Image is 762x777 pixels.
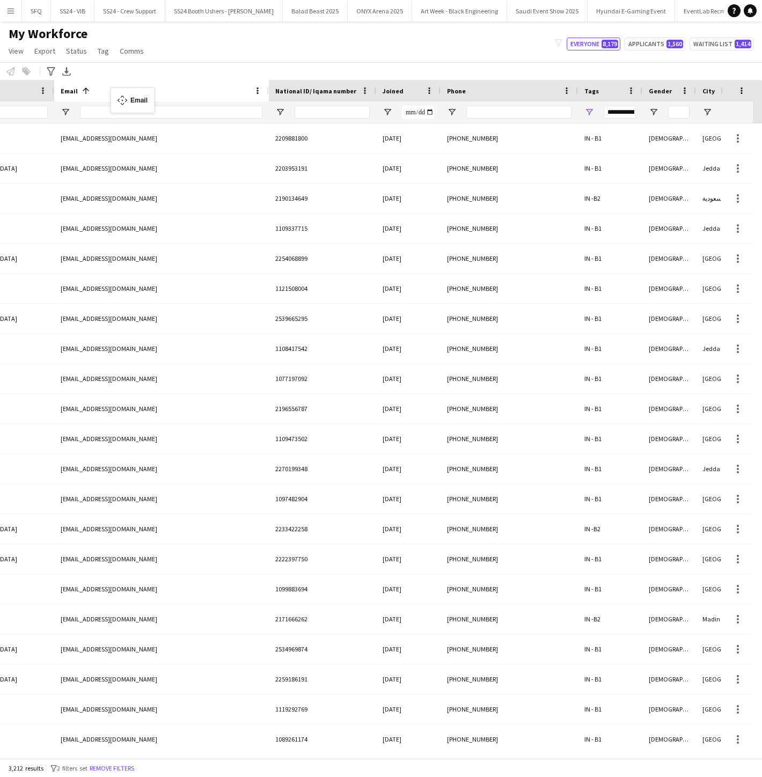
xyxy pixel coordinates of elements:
div: [EMAIL_ADDRESS][DOMAIN_NAME] [54,334,269,363]
span: 2539665295 [275,314,307,322]
div: [PHONE_NUMBER] [441,394,578,423]
a: Export [30,44,60,58]
div: [GEOGRAPHIC_DATA] [696,304,760,333]
div: [GEOGRAPHIC_DATA] [696,424,760,453]
span: 2259186191 [275,675,307,683]
div: IN - B1 [578,454,642,483]
span: City [702,87,715,95]
span: 1,414 [735,40,751,48]
span: Joined [383,87,404,95]
div: [DATE] [376,244,441,273]
span: 2190134649 [275,194,307,202]
button: SS24 Booth Ushers - [PERSON_NAME] [165,1,283,21]
div: [DEMOGRAPHIC_DATA] [642,544,696,574]
div: [GEOGRAPHIC_DATA] [696,244,760,273]
div: IN - B1 [578,394,642,423]
div: [GEOGRAPHIC_DATA] [696,724,760,754]
div: [EMAIL_ADDRESS][DOMAIN_NAME] [54,664,269,694]
span: 1097482904 [275,495,307,503]
div: [PHONE_NUMBER] [441,304,578,333]
button: Open Filter Menu [702,107,712,117]
div: Jeddah [696,153,760,183]
div: [PHONE_NUMBER] [441,574,578,604]
div: IN - B1 [578,304,642,333]
div: [GEOGRAPHIC_DATA] [696,123,760,153]
button: SS24 - VIB [51,1,94,21]
div: [PHONE_NUMBER] [441,694,578,724]
a: Comms [115,44,148,58]
input: Email Filter Input [80,106,262,119]
input: National ID/ Iqama number Filter Input [295,106,370,119]
app-action-btn: Advanced filters [45,65,57,78]
span: 2534969874 [275,645,307,653]
div: Jeddah [696,334,760,363]
button: Open Filter Menu [383,107,392,117]
div: IN - B1 [578,694,642,724]
div: IN - B1 [578,153,642,183]
div: [PHONE_NUMBER] [441,153,578,183]
span: 2233422258 [275,525,307,533]
div: [EMAIL_ADDRESS][DOMAIN_NAME] [54,574,269,604]
div: [GEOGRAPHIC_DATA] [696,664,760,694]
div: [DATE] [376,604,441,634]
div: [EMAIL_ADDRESS][DOMAIN_NAME] [54,694,269,724]
button: Art Week - Black Engineering [412,1,507,21]
div: [DATE] [376,514,441,544]
div: [PHONE_NUMBER] [441,604,578,634]
div: Email [130,87,148,113]
span: 2254068899 [275,254,307,262]
div: [PHONE_NUMBER] [441,274,578,303]
button: Open Filter Menu [584,107,594,117]
div: [GEOGRAPHIC_DATA] [696,694,760,724]
span: National ID/ Iqama number [275,87,356,95]
div: [EMAIL_ADDRESS][DOMAIN_NAME] [54,304,269,333]
div: [DATE] [376,334,441,363]
div: [DEMOGRAPHIC_DATA] [642,304,696,333]
span: 1099883694 [275,585,307,593]
input: Joined Filter Input [402,106,434,119]
div: [EMAIL_ADDRESS][DOMAIN_NAME] [54,184,269,213]
div: [DEMOGRAPHIC_DATA] [642,394,696,423]
button: SS24 - Crew Support [94,1,165,21]
div: [PHONE_NUMBER] [441,484,578,514]
div: [EMAIL_ADDRESS][DOMAIN_NAME] [54,484,269,514]
div: المملكة العربية السعودية [696,184,760,213]
div: IN - B1 [578,574,642,604]
div: IN - B1 [578,484,642,514]
button: Applicants1,560 [625,38,685,50]
div: IN - B1 [578,544,642,574]
div: [DEMOGRAPHIC_DATA] [642,244,696,273]
div: IN - B1 [578,214,642,243]
div: [DEMOGRAPHIC_DATA] [642,694,696,724]
div: [DEMOGRAPHIC_DATA] [642,484,696,514]
div: [DATE] [376,394,441,423]
span: 1109473502 [275,435,307,443]
div: [GEOGRAPHIC_DATA] [696,634,760,664]
div: [DATE] [376,123,441,153]
span: 1,560 [666,40,683,48]
div: [GEOGRAPHIC_DATA] [696,514,760,544]
span: 1077197092 [275,375,307,383]
button: Waiting list1,414 [690,38,753,50]
div: [PHONE_NUMBER] [441,724,578,754]
div: [EMAIL_ADDRESS][DOMAIN_NAME] [54,514,269,544]
div: [DATE] [376,364,441,393]
span: Comms [120,46,144,56]
div: Jeddah [696,454,760,483]
div: [PHONE_NUMBER] [441,123,578,153]
div: [EMAIL_ADDRESS][DOMAIN_NAME] [54,123,269,153]
div: [DEMOGRAPHIC_DATA] [642,634,696,664]
span: Export [34,46,55,56]
a: Tag [93,44,113,58]
div: [GEOGRAPHIC_DATA] [696,574,760,604]
div: [DEMOGRAPHIC_DATA] [642,214,696,243]
div: [DEMOGRAPHIC_DATA] [642,454,696,483]
span: 1119292769 [275,705,307,713]
div: [GEOGRAPHIC_DATA] [696,274,760,303]
div: [DATE] [376,664,441,694]
input: Gender Filter Input [668,106,690,119]
span: My Workforce [9,26,87,42]
button: Open Filter Menu [275,107,285,117]
button: Open Filter Menu [649,107,658,117]
div: Madinah [696,604,760,634]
